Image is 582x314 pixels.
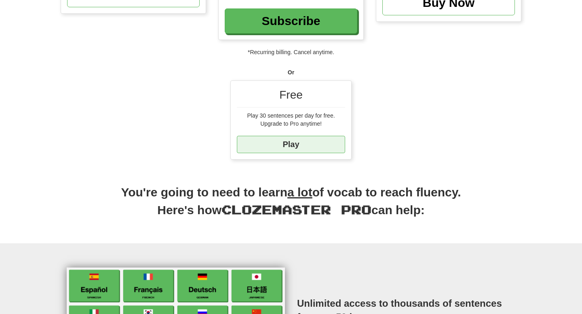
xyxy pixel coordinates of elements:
[225,8,357,34] a: Subscribe
[221,202,371,217] span: Clozemaster Pro
[237,112,345,120] div: Play 30 sentences per day for free.
[287,185,312,199] u: a lot
[237,136,345,153] a: Play
[237,120,345,128] div: Upgrade to Pro anytime!
[61,184,521,228] h2: You're going to need to learn of vocab to reach fluency. Here's how can help:
[237,87,345,107] div: Free
[288,69,294,76] strong: Or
